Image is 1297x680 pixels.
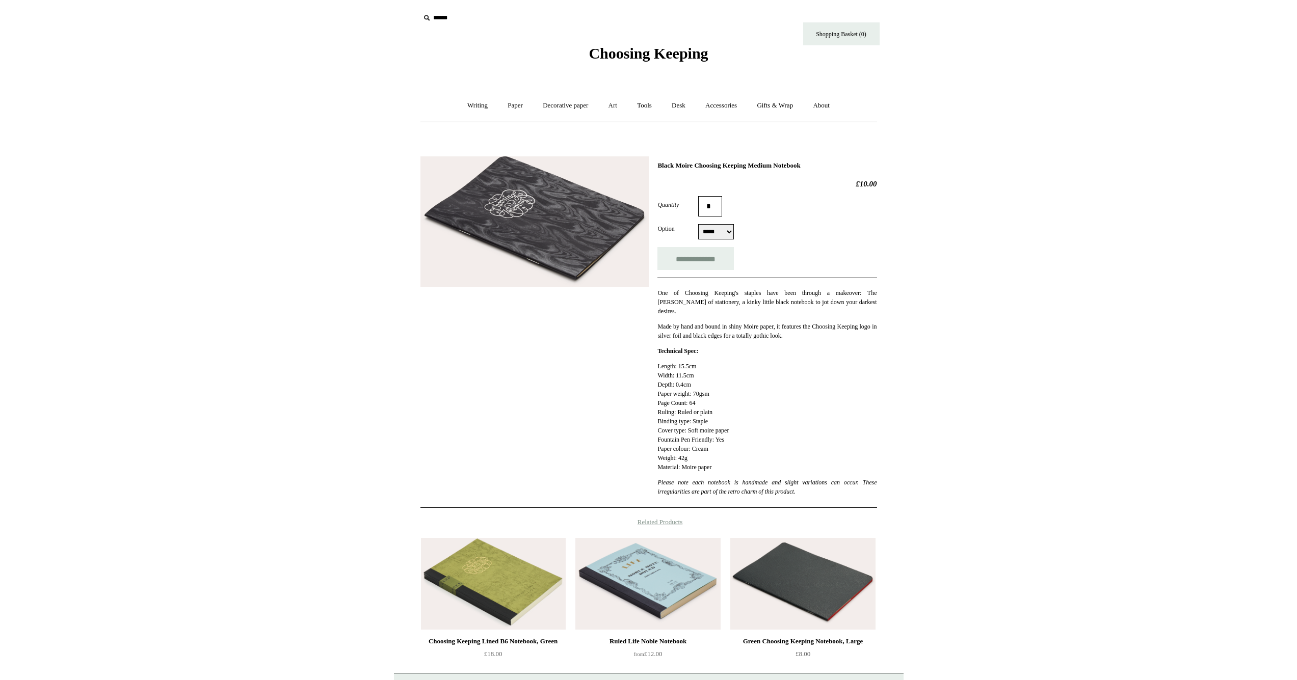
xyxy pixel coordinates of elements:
a: Art [599,92,626,119]
a: About [804,92,839,119]
label: Quantity [657,200,698,209]
a: Ruled Life Noble Notebook Ruled Life Noble Notebook [575,538,720,630]
div: Ruled Life Noble Notebook [578,635,718,647]
img: Black Moire Choosing Keeping Medium Notebook [420,156,649,287]
a: Gifts & Wrap [748,92,802,119]
a: Choosing Keeping Lined B6 Notebook, Green Choosing Keeping Lined B6 Notebook, Green [421,538,566,630]
img: Ruled Life Noble Notebook [575,538,720,630]
img: Green Choosing Keeping Notebook, Large [730,538,875,630]
a: Desk [663,92,695,119]
h2: £10.00 [657,179,877,188]
p: One of Choosing Keeping's staples have been through a makeover: The [PERSON_NAME] of stationery, ... [657,288,877,316]
span: £12.00 [634,650,663,658]
a: Green Choosing Keeping Notebook, Large Green Choosing Keeping Notebook, Large [730,538,875,630]
span: from [634,651,644,657]
div: Choosing Keeping Lined B6 Notebook, Green [423,635,563,647]
p: Length: 15.5cm Width: 11.5cm Depth: 0.4cm Paper weight: 70gsm Page Count: 64 Ruling: Ruled or pla... [657,362,877,472]
a: Decorative paper [534,92,597,119]
h4: Related Products [394,518,904,526]
span: Choosing Keeping [589,45,708,62]
span: £18.00 [484,650,502,658]
a: Choosing Keeping Lined B6 Notebook, Green £18.00 [421,635,566,677]
a: Tools [628,92,661,119]
strong: Technical Spec: [657,347,698,355]
a: Green Choosing Keeping Notebook, Large £8.00 [730,635,875,677]
a: Accessories [696,92,746,119]
div: Green Choosing Keeping Notebook, Large [733,635,872,647]
p: Made by hand and bound in shiny Moire paper, it features the Choosing Keeping logo in silver foil... [657,322,877,340]
a: Ruled Life Noble Notebook from£12.00 [575,635,720,677]
a: Paper [498,92,532,119]
em: Please note each notebook is handmade and slight variations can occur. These irregularities are p... [657,479,877,495]
img: Choosing Keeping Lined B6 Notebook, Green [421,538,566,630]
a: Choosing Keeping [589,53,708,60]
a: Shopping Basket (0) [803,22,880,45]
a: Writing [458,92,497,119]
span: £8.00 [796,650,810,658]
h1: Black Moire Choosing Keeping Medium Notebook [657,161,877,170]
label: Option [657,224,698,233]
